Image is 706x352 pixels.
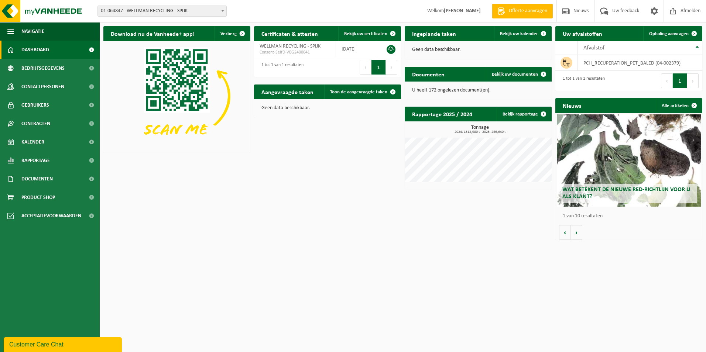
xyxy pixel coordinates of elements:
a: Bekijk rapportage [497,107,551,121]
a: Ophaling aanvragen [643,26,702,41]
span: Contracten [21,114,50,133]
button: Previous [360,60,371,75]
span: Bekijk uw kalender [500,31,538,36]
a: Alle artikelen [656,98,702,113]
a: Toon de aangevraagde taken [324,84,400,99]
span: Bekijk uw certificaten [344,31,387,36]
span: Acceptatievoorwaarden [21,207,81,225]
span: Bekijk uw documenten [492,72,538,77]
h2: Documenten [405,67,452,81]
span: Bedrijfsgegevens [21,59,65,77]
span: Rapportage [21,151,50,170]
span: Contactpersonen [21,77,64,96]
h3: Tonnage [408,125,552,134]
div: 1 tot 1 van 1 resultaten [258,59,304,75]
span: 01-064847 - WELLMAN RECYCLING - SPIJK [98,6,226,16]
a: Bekijk uw certificaten [338,26,400,41]
p: 1 van 10 resultaten [563,214,699,219]
td: [DATE] [336,41,376,57]
span: Navigatie [21,22,44,41]
h2: Certificaten & attesten [254,26,325,41]
button: Previous [661,73,673,88]
img: Download de VHEPlus App [103,41,250,151]
span: Kalender [21,133,44,151]
a: Wat betekent de nieuwe RED-richtlijn voor u als klant? [557,114,701,207]
a: Offerte aanvragen [492,4,553,18]
span: Wat betekent de nieuwe RED-richtlijn voor u als klant? [562,187,690,200]
span: Afvalstof [583,45,604,51]
span: 01-064847 - WELLMAN RECYCLING - SPIJK [97,6,227,17]
button: Vorige [559,225,571,240]
p: Geen data beschikbaar. [261,106,394,111]
span: Verberg [220,31,237,36]
p: U heeft 172 ongelezen document(en). [412,88,544,93]
button: Next [386,60,397,75]
td: PCH_RECUPERATION_PET_BALED (04-002379) [578,55,702,71]
span: Gebruikers [21,96,49,114]
button: Verberg [215,26,250,41]
h2: Aangevraagde taken [254,84,321,99]
p: Geen data beschikbaar. [412,47,544,52]
button: Volgende [571,225,582,240]
a: Bekijk uw kalender [494,26,551,41]
button: Next [687,73,699,88]
div: 1 tot 1 van 1 resultaten [559,73,605,89]
h2: Nieuws [555,98,589,113]
h2: Uw afvalstoffen [555,26,610,41]
span: Offerte aanvragen [507,7,549,15]
h2: Download nu de Vanheede+ app! [103,26,202,41]
span: Dashboard [21,41,49,59]
strong: [PERSON_NAME] [444,8,481,14]
span: WELLMAN RECYCLING - SPIJK [260,44,321,49]
span: Toon de aangevraagde taken [330,90,387,94]
span: Consent-SelfD-VEG2400041 [260,49,330,55]
span: 2024: 1312,980 t - 2025: 256,640 t [408,130,552,134]
span: Documenten [21,170,53,188]
button: 1 [673,73,687,88]
span: Ophaling aanvragen [649,31,689,36]
a: Bekijk uw documenten [486,67,551,82]
span: Product Shop [21,188,55,207]
h2: Rapportage 2025 / 2024 [405,107,480,121]
iframe: chat widget [4,336,123,352]
h2: Ingeplande taken [405,26,463,41]
button: 1 [371,60,386,75]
